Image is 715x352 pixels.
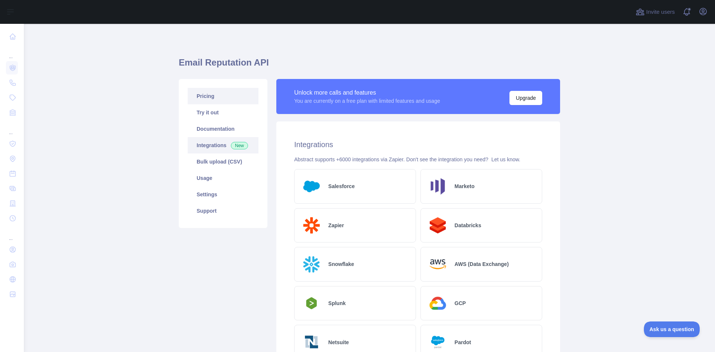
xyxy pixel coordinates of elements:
[301,215,322,237] img: Logo
[294,97,440,105] div: You are currently on a free plan with limited features and usage
[427,215,449,237] img: Logo
[455,183,475,190] h2: Marketo
[427,292,449,314] img: Logo
[188,170,258,186] a: Usage
[294,139,542,150] h2: Integrations
[231,142,248,149] span: New
[328,299,346,307] h2: Splunk
[301,175,322,197] img: Logo
[188,203,258,219] a: Support
[455,299,466,307] h2: GCP
[644,321,700,337] iframe: Toggle Customer Support
[328,260,354,268] h2: Snowflake
[427,175,449,197] img: Logo
[491,156,520,162] a: Let us know.
[294,88,440,97] div: Unlock more calls and features
[427,253,449,275] img: Logo
[188,104,258,121] a: Try it out
[328,222,344,229] h2: Zapier
[509,91,542,105] button: Upgrade
[646,8,675,16] span: Invite users
[294,156,542,163] div: Abstract supports +6000 integrations via Zapier. Don't see the integration you need?
[179,57,560,74] h1: Email Reputation API
[455,222,482,229] h2: Databricks
[188,88,258,104] a: Pricing
[6,121,18,136] div: ...
[328,183,355,190] h2: Salesforce
[301,295,322,311] img: Logo
[328,339,349,346] h2: Netsuite
[188,137,258,153] a: Integrations New
[455,339,471,346] h2: Pardot
[6,45,18,60] div: ...
[188,186,258,203] a: Settings
[455,260,509,268] h2: AWS (Data Exchange)
[301,253,322,275] img: Logo
[188,121,258,137] a: Documentation
[634,6,676,18] button: Invite users
[6,226,18,241] div: ...
[188,153,258,170] a: Bulk upload (CSV)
